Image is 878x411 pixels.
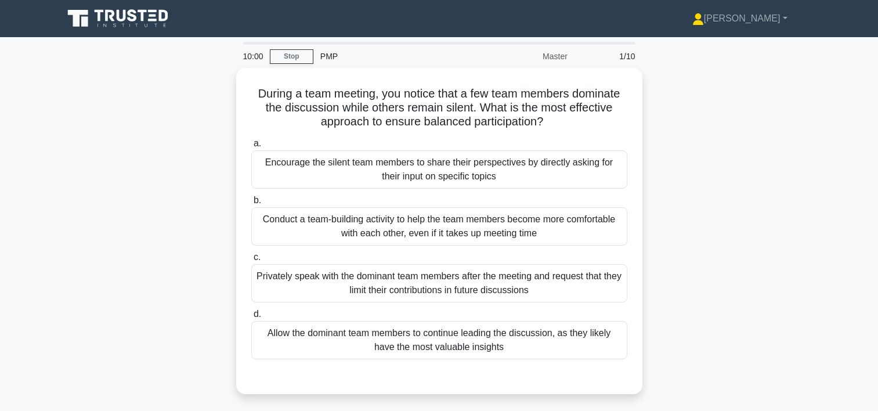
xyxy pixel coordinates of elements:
[250,86,628,129] h5: During a team meeting, you notice that a few team members dominate the discussion while others re...
[313,45,473,68] div: PMP
[270,49,313,64] a: Stop
[664,7,815,30] a: [PERSON_NAME]
[251,207,627,246] div: Conduct a team-building activity to help the team members become more comfortable with each other...
[251,150,627,189] div: Encourage the silent team members to share their perspectives by directly asking for their input ...
[251,321,627,359] div: Allow the dominant team members to continue leading the discussion, as they likely have the most ...
[575,45,642,68] div: 1/10
[251,264,627,302] div: Privately speak with the dominant team members after the meeting and request that they limit thei...
[254,195,261,205] span: b.
[473,45,575,68] div: Master
[254,138,261,148] span: a.
[254,252,261,262] span: c.
[236,45,270,68] div: 10:00
[254,309,261,319] span: d.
